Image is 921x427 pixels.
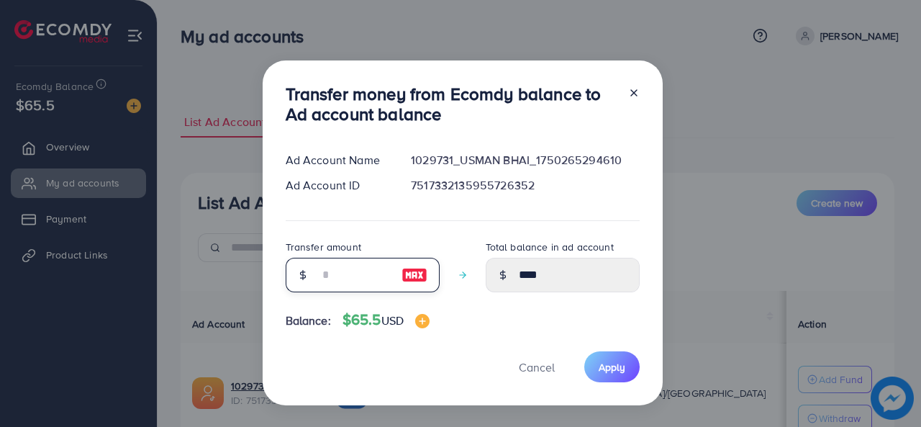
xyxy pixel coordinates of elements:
label: Total balance in ad account [486,240,614,254]
div: 7517332135955726352 [399,177,650,194]
div: 1029731_USMAN BHAI_1750265294610 [399,152,650,168]
span: Cancel [519,359,555,375]
button: Apply [584,351,640,382]
h4: $65.5 [342,311,430,329]
img: image [401,266,427,284]
label: Transfer amount [286,240,361,254]
img: image [415,314,430,328]
span: Apply [599,360,625,374]
button: Cancel [501,351,573,382]
div: Ad Account ID [274,177,400,194]
div: Ad Account Name [274,152,400,168]
h3: Transfer money from Ecomdy balance to Ad account balance [286,84,617,125]
span: Balance: [286,313,331,329]
span: USD [381,313,404,328]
